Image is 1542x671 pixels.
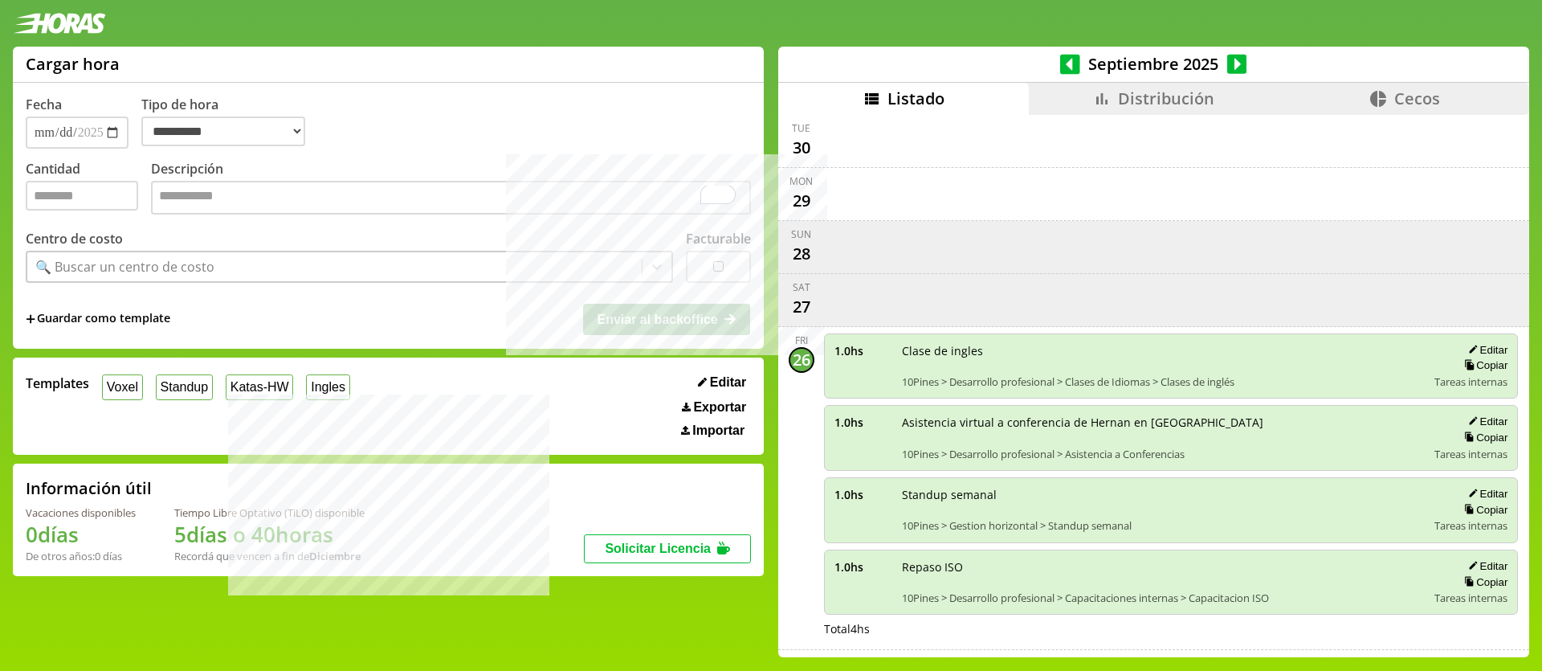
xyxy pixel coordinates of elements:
[26,549,136,563] div: De otros años: 0 días
[26,477,152,499] h2: Información útil
[778,115,1529,656] div: scrollable content
[141,96,318,149] label: Tipo de hora
[692,423,744,438] span: Importar
[834,559,891,575] span: 1.0 hs
[1434,447,1507,461] span: Tareas internas
[174,520,365,549] h1: 5 días o 40 horas
[309,549,361,563] b: Diciembre
[677,399,751,415] button: Exportar
[1459,431,1507,444] button: Copiar
[174,549,365,563] div: Recordá que vencen a fin de
[174,505,365,520] div: Tiempo Libre Optativo (TiLO) disponible
[693,400,746,415] span: Exportar
[834,343,891,358] span: 1.0 hs
[902,518,1424,533] span: 10Pines > Gestion horizontal > Standup semanal
[793,280,810,294] div: Sat
[151,160,751,219] label: Descripción
[887,88,944,109] span: Listado
[26,181,138,211] input: Cantidad
[1463,487,1507,501] button: Editar
[1459,575,1507,589] button: Copiar
[141,117,305,146] select: Tipo de hora
[834,487,891,502] span: 1.0 hs
[1434,518,1507,533] span: Tareas internas
[1459,503,1507,517] button: Copiar
[26,310,170,328] span: +Guardar como template
[156,374,213,399] button: Standup
[789,294,814,320] div: 27
[795,333,808,347] div: Fri
[1118,88,1214,109] span: Distribución
[902,559,1424,575] span: Repaso ISO
[792,121,810,135] div: Tue
[1463,559,1507,573] button: Editar
[686,230,751,248] label: Facturable
[102,374,143,399] button: Voxel
[151,181,751,215] textarea: To enrich screen reader interactions, please activate Accessibility in Grammarly extension settings
[13,13,106,34] img: logotipo
[902,591,1424,605] span: 10Pines > Desarrollo profesional > Capacitaciones internas > Capacitacion ISO
[834,415,891,430] span: 1.0 hs
[1463,343,1507,357] button: Editar
[26,230,123,248] label: Centro de costo
[789,135,814,161] div: 30
[789,347,814,373] div: 26
[710,375,746,390] span: Editar
[26,520,136,549] h1: 0 días
[26,310,35,328] span: +
[902,374,1424,389] span: 10Pines > Desarrollo profesional > Clases de Idiomas > Clases de inglés
[791,227,811,241] div: Sun
[26,505,136,520] div: Vacaciones disponibles
[693,374,751,391] button: Editar
[1463,415,1507,428] button: Editar
[824,621,1519,636] div: Total 4 hs
[605,542,711,555] span: Solicitar Licencia
[902,447,1424,461] span: 10Pines > Desarrollo profesional > Asistencia a Conferencias
[26,96,62,113] label: Fecha
[26,374,89,392] span: Templates
[226,374,294,399] button: Katas-HW
[1434,591,1507,605] span: Tareas internas
[1459,358,1507,372] button: Copiar
[35,258,214,276] div: 🔍 Buscar un centro de costo
[902,415,1424,430] span: Asistencia virtual a conferencia de Hernan en [GEOGRAPHIC_DATA]
[902,487,1424,502] span: Standup semanal
[1394,88,1440,109] span: Cecos
[902,343,1424,358] span: Clase de ingles
[789,188,814,214] div: 29
[26,53,120,75] h1: Cargar hora
[1434,374,1507,389] span: Tareas internas
[306,374,349,399] button: Ingles
[584,534,751,563] button: Solicitar Licencia
[26,160,151,219] label: Cantidad
[789,241,814,267] div: 28
[1080,53,1227,75] span: Septiembre 2025
[789,174,813,188] div: Mon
